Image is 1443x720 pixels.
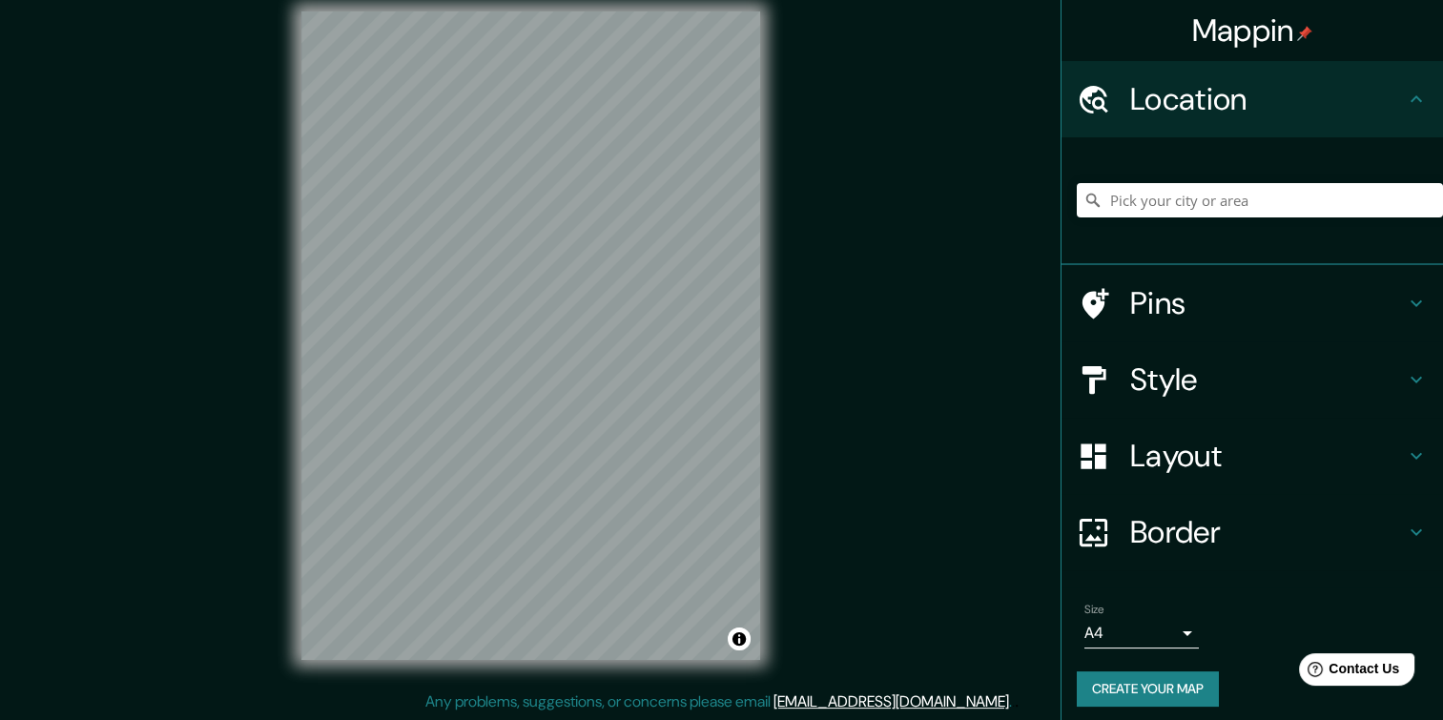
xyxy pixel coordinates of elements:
iframe: Help widget launcher [1273,646,1422,699]
h4: Border [1130,513,1405,551]
div: . [1012,690,1015,713]
h4: Style [1130,360,1405,399]
p: Any problems, suggestions, or concerns please email . [425,690,1012,713]
div: Location [1062,61,1443,137]
div: Border [1062,494,1443,570]
div: A4 [1084,618,1199,648]
img: pin-icon.png [1297,26,1312,41]
canvas: Map [301,11,760,660]
div: Pins [1062,265,1443,341]
h4: Location [1130,80,1405,118]
input: Pick your city or area [1077,183,1443,217]
h4: Layout [1130,437,1405,475]
div: Layout [1062,418,1443,494]
div: . [1015,690,1019,713]
label: Size [1084,602,1104,618]
h4: Mappin [1192,11,1313,50]
h4: Pins [1130,284,1405,322]
button: Toggle attribution [728,627,751,650]
button: Create your map [1077,671,1219,707]
a: [EMAIL_ADDRESS][DOMAIN_NAME] [773,691,1009,711]
div: Style [1062,341,1443,418]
